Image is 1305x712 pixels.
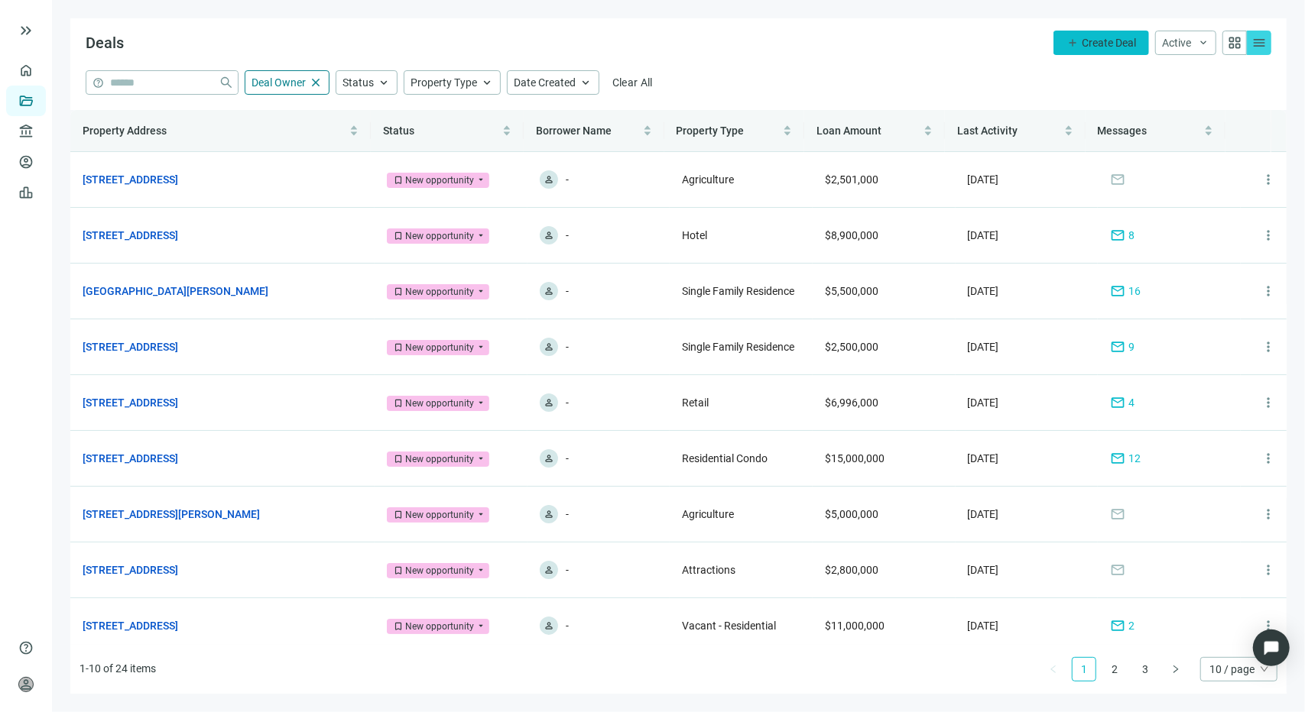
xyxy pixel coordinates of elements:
[83,338,178,355] a: [STREET_ADDRESS]
[1155,31,1216,55] button: Activekeyboard_arrow_down
[514,76,576,89] span: Date Created
[825,452,885,464] span: $15,000,000
[252,76,306,89] span: Deal Owner
[393,621,404,632] span: bookmark
[1253,387,1284,418] button: more_vert
[682,285,794,297] span: Single Family Residence
[411,76,477,89] span: Property Type
[83,450,178,467] a: [STREET_ADDRESS]
[612,76,653,89] span: Clear All
[1110,618,1125,633] span: mail
[825,229,878,241] span: $8,900,000
[1253,555,1284,585] button: more_vert
[544,286,554,296] span: person
[405,507,474,523] div: New opportunity
[1053,31,1149,55] button: addCreate Deal
[18,677,34,692] span: person
[1134,658,1157,681] a: 3
[605,70,660,95] button: Clear All
[566,617,569,635] span: -
[1103,658,1126,681] a: 2
[566,282,569,300] span: -
[393,231,404,241] span: bookmark
[83,562,178,578] a: [STREET_ADDRESS]
[1261,506,1276,522] span: more_vert
[405,396,474,411] div: New opportunity
[566,338,569,356] span: -
[80,657,156,681] li: 1-10 of 24 items
[1164,657,1188,681] button: right
[405,451,474,467] div: New opportunity
[17,21,35,40] button: keyboard_double_arrow_right
[1261,395,1276,410] span: more_vert
[825,508,878,520] span: $5,000,000
[405,284,474,299] div: New opportunity
[393,510,404,520] span: bookmark
[968,508,999,520] span: [DATE]
[1261,618,1276,633] span: more_vert
[566,393,569,412] span: -
[1227,35,1242,50] span: grid_view
[544,397,554,408] span: person
[1066,37,1079,49] span: add
[682,564,735,576] span: Attractions
[1128,394,1135,411] span: 4
[1110,283,1125,299] span: mail
[1164,657,1188,681] li: Next Page
[377,76,391,89] span: keyboard_arrow_up
[1082,37,1136,49] span: Create Deal
[968,285,999,297] span: [DATE]
[83,394,178,411] a: [STREET_ADDRESS]
[393,454,404,464] span: bookmark
[83,171,178,188] a: [STREET_ADDRESS]
[83,125,167,137] span: Property Address
[968,564,999,576] span: [DATE]
[544,565,554,575] span: person
[1171,665,1180,674] span: right
[93,77,104,89] span: help
[1261,172,1276,187] span: more_vert
[682,173,734,186] span: Agriculture
[579,76,592,89] span: keyboard_arrow_up
[682,508,734,520] span: Agriculture
[682,620,776,632] span: Vacant - Residential
[1098,125,1148,137] span: Messages
[1072,657,1096,681] li: 1
[1110,506,1125,522] span: mail
[83,617,178,634] a: [STREET_ADDRESS]
[682,396,709,409] span: Retail
[566,561,569,579] span: -
[825,341,878,353] span: $2,500,000
[18,124,29,139] span: account_balance
[968,396,999,409] span: [DATE]
[566,226,569,244] span: -
[825,564,878,576] span: $2,800,000
[83,283,268,299] a: [GEOGRAPHIC_DATA][PERSON_NAME]
[1253,220,1284,251] button: more_vert
[393,565,404,576] span: bookmark
[342,76,374,89] span: Status
[957,125,1018,137] span: Last Activity
[405,173,474,188] div: New opportunity
[544,341,554,352] span: person
[544,453,554,464] span: person
[1253,610,1284,641] button: more_vert
[544,509,554,519] span: person
[682,452,768,464] span: Residential Condo
[536,125,612,137] span: Borrower Name
[825,285,878,297] span: $5,500,000
[1041,657,1066,681] li: Previous Page
[825,173,878,186] span: $2,501,000
[1197,37,1209,49] span: keyboard_arrow_down
[1261,339,1276,354] span: more_vert
[405,563,474,578] div: New opportunity
[405,340,474,355] div: New opportunity
[1128,617,1135,634] span: 2
[1261,283,1276,299] span: more_vert
[18,640,34,655] span: help
[393,342,404,353] span: bookmark
[1261,562,1276,578] span: more_vert
[1253,629,1290,666] div: Open Intercom Messenger
[677,125,745,137] span: Property Type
